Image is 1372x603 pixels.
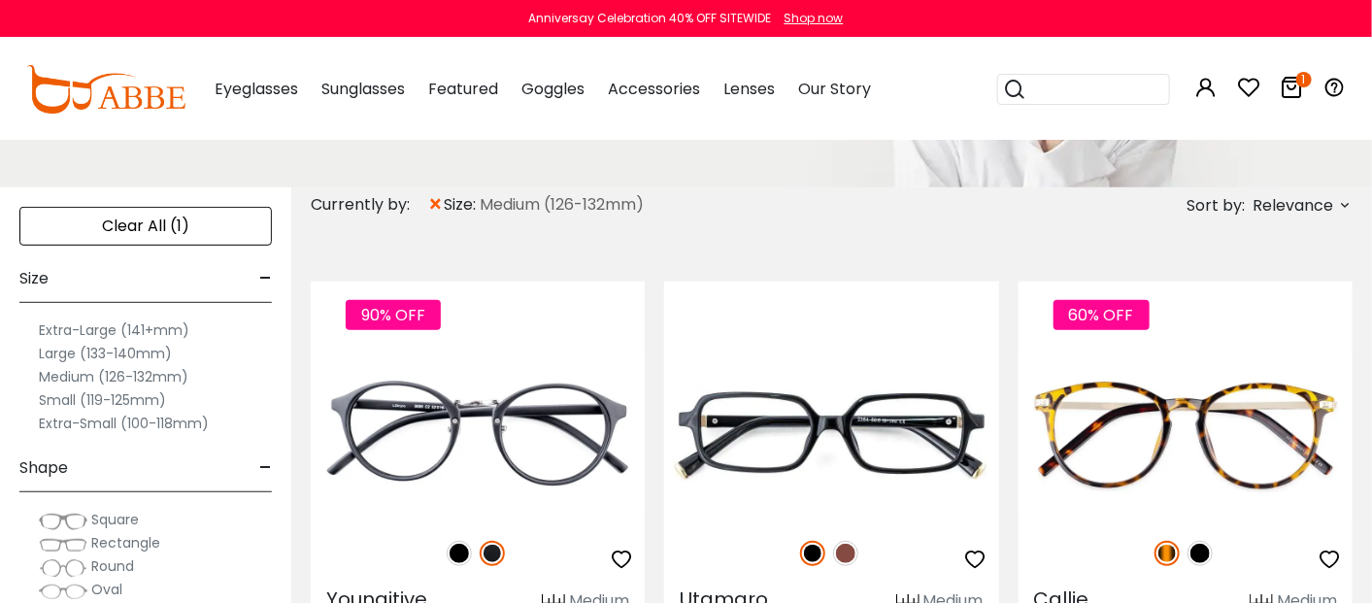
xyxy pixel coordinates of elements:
span: Oval [91,580,122,599]
label: Extra-Small (100-118mm) [39,412,209,435]
div: Clear All (1) [19,207,272,246]
img: Tortoise Callie - Combination ,Universal Bridge Fit [1019,352,1353,519]
i: 1 [1296,72,1312,87]
img: Rectangle.png [39,535,87,554]
span: Relevance [1253,188,1333,223]
span: Square [91,510,139,529]
img: Oval.png [39,582,87,601]
img: Square.png [39,512,87,531]
img: Black [800,541,825,566]
img: abbeglasses.com [26,65,185,114]
img: Black [447,541,472,566]
span: × [427,187,444,222]
div: Shop now [785,10,844,27]
img: Matte Black [480,541,505,566]
div: Anniversay Celebration 40% OFF SITEWIDE [529,10,772,27]
img: Black [1188,541,1213,566]
span: Size [19,255,49,302]
span: - [259,255,272,302]
span: Our Story [798,78,871,100]
label: Medium (126-132mm) [39,365,188,388]
span: Sunglasses [321,78,405,100]
span: Accessories [608,78,700,100]
span: Goggles [521,78,585,100]
img: Tortoise [1154,541,1180,566]
span: Medium (126-132mm) [480,193,644,217]
span: Featured [428,78,498,100]
label: Extra-Large (141+mm) [39,318,189,342]
div: Currently by: [311,187,427,222]
span: 90% OFF [346,300,441,330]
span: Sort by: [1187,194,1245,217]
img: Black Utamaro - TR ,Universal Bridge Fit [664,352,998,519]
span: Shape [19,445,68,491]
img: Matte-black Youngitive - Plastic ,Adjust Nose Pads [311,352,645,519]
span: size: [444,193,480,217]
img: Round.png [39,558,87,578]
span: - [259,445,272,491]
span: Eyeglasses [215,78,298,100]
label: Small (119-125mm) [39,388,166,412]
img: Brown [833,541,858,566]
span: Rectangle [91,533,160,553]
span: 60% OFF [1054,300,1150,330]
a: Shop now [775,10,844,26]
a: 1 [1281,80,1304,102]
span: Lenses [723,78,775,100]
span: Round [91,556,134,576]
label: Large (133-140mm) [39,342,172,365]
